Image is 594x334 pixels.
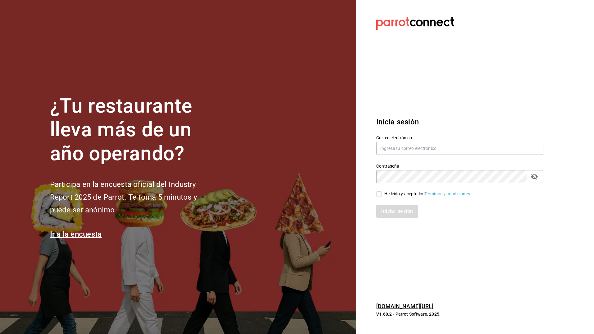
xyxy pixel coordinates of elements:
input: Ingresa tu correo electrónico [376,142,543,155]
button: passwordField [529,171,540,182]
label: Contraseña [376,164,543,168]
a: Términos y condiciones. [424,191,471,196]
h2: Participa en la encuesta oficial del Industry Report 2025 de Parrot. Te toma 5 minutos y puede se... [50,178,218,216]
div: He leído y acepto los [384,191,471,197]
p: V1.68.2 - Parrot Software, 2025. [376,311,543,317]
label: Correo electrónico [376,135,543,140]
a: [DOMAIN_NAME][URL] [376,303,433,309]
h3: Inicia sesión [376,116,543,128]
h1: ¿Tu restaurante lleva más de un año operando? [50,94,218,166]
a: Ir a la encuesta [50,230,102,239]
